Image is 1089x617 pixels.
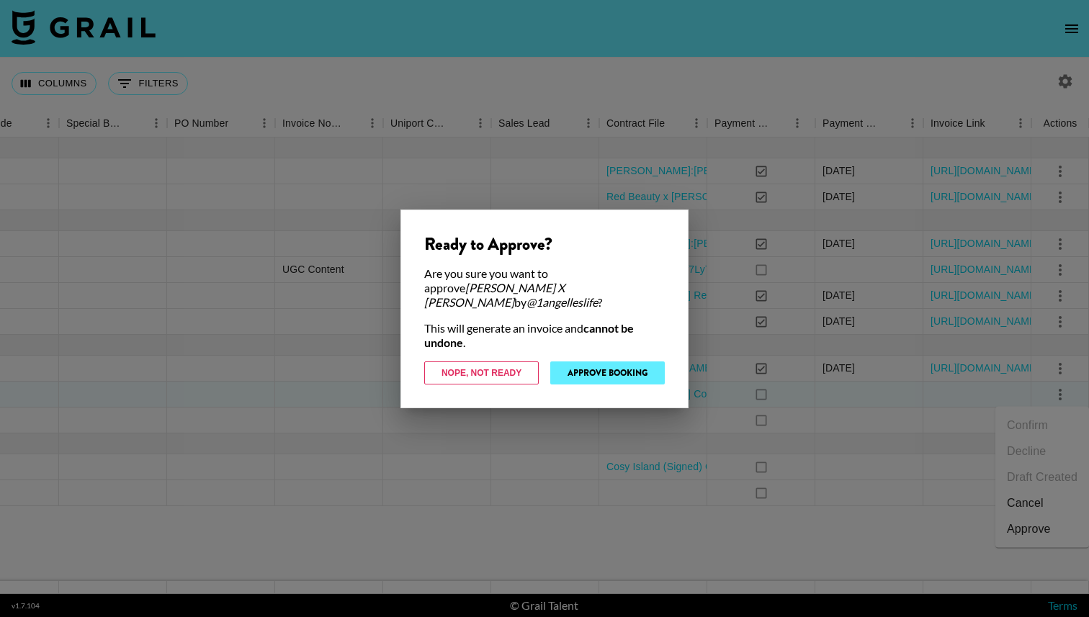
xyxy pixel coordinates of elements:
em: [PERSON_NAME] X [PERSON_NAME] [424,281,565,309]
strong: cannot be undone [424,321,634,349]
em: @ 1angelleslife [526,295,598,309]
button: Approve Booking [550,361,665,384]
div: This will generate an invoice and . [424,321,665,350]
button: Nope, Not Ready [424,361,539,384]
div: Ready to Approve? [424,233,665,255]
div: Are you sure you want to approve by ? [424,266,665,310]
